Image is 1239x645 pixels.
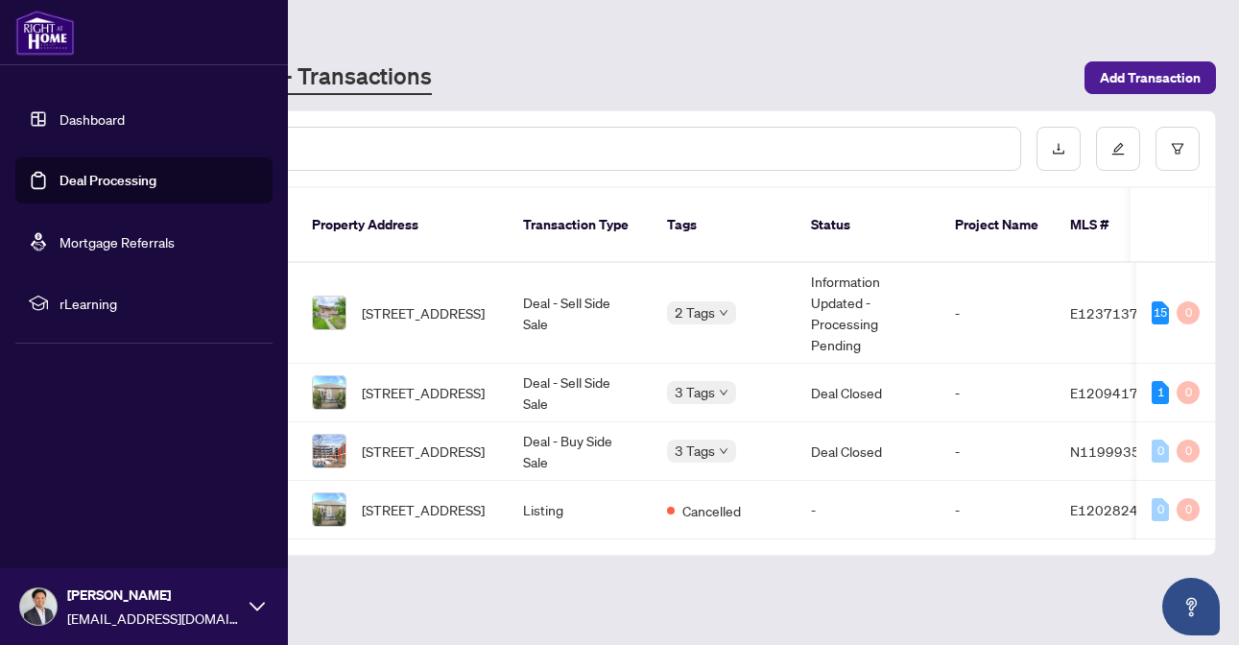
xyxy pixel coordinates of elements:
[1084,61,1216,94] button: Add Transaction
[940,422,1055,481] td: -
[796,481,940,539] td: -
[1177,301,1200,324] div: 0
[1171,142,1184,155] span: filter
[20,588,57,625] img: Profile Icon
[67,608,240,629] span: [EMAIL_ADDRESS][DOMAIN_NAME]
[1152,498,1169,521] div: 0
[60,110,125,128] a: Dashboard
[675,440,715,462] span: 3 Tags
[940,481,1055,539] td: -
[1070,442,1149,460] span: N11999356
[60,172,156,189] a: Deal Processing
[313,297,345,329] img: thumbnail-img
[1152,301,1169,324] div: 15
[508,188,652,263] th: Transaction Type
[1096,127,1140,171] button: edit
[1070,384,1147,401] span: E12094172
[1111,142,1125,155] span: edit
[15,10,75,56] img: logo
[796,364,940,422] td: Deal Closed
[362,302,485,323] span: [STREET_ADDRESS]
[508,364,652,422] td: Deal - Sell Side Sale
[1100,62,1201,93] span: Add Transaction
[508,422,652,481] td: Deal - Buy Side Sale
[313,493,345,526] img: thumbnail-img
[1156,127,1200,171] button: filter
[67,585,240,606] span: [PERSON_NAME]
[1177,498,1200,521] div: 0
[313,376,345,409] img: thumbnail-img
[297,188,508,263] th: Property Address
[682,500,741,521] span: Cancelled
[60,293,259,314] span: rLearning
[508,263,652,364] td: Deal - Sell Side Sale
[719,446,728,456] span: down
[796,422,940,481] td: Deal Closed
[1070,501,1147,518] span: E12028240
[675,301,715,323] span: 2 Tags
[652,188,796,263] th: Tags
[1177,381,1200,404] div: 0
[362,382,485,403] span: [STREET_ADDRESS]
[796,188,940,263] th: Status
[1070,304,1147,322] span: E12371373
[60,233,175,251] a: Mortgage Referrals
[1162,578,1220,635] button: Open asap
[940,263,1055,364] td: -
[362,441,485,462] span: [STREET_ADDRESS]
[313,435,345,467] img: thumbnail-img
[508,481,652,539] td: Listing
[1055,188,1170,263] th: MLS #
[796,263,940,364] td: Information Updated - Processing Pending
[675,381,715,403] span: 3 Tags
[940,364,1055,422] td: -
[1177,440,1200,463] div: 0
[1036,127,1081,171] button: download
[719,308,728,318] span: down
[1152,440,1169,463] div: 0
[1052,142,1065,155] span: download
[1152,381,1169,404] div: 1
[362,499,485,520] span: [STREET_ADDRESS]
[940,188,1055,263] th: Project Name
[719,388,728,397] span: down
